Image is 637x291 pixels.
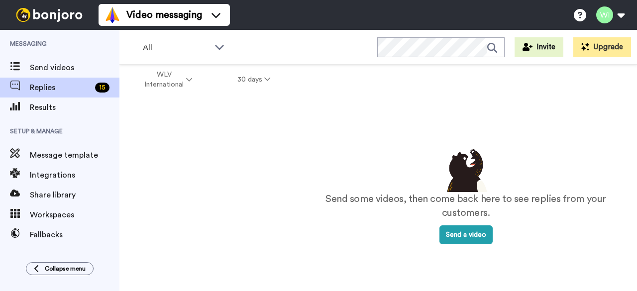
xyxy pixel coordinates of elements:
button: WLV International [121,66,215,94]
button: 30 days [215,71,293,89]
span: Message template [30,149,119,161]
button: Upgrade [573,37,631,57]
span: WLV International [144,70,184,90]
span: Send videos [30,62,119,74]
span: Replies [30,82,91,94]
span: Results [30,101,119,113]
span: Integrations [30,169,119,181]
button: Collapse menu [26,262,94,275]
span: Video messaging [126,8,202,22]
img: bj-logo-header-white.svg [12,8,87,22]
button: Send a video [439,225,493,244]
span: All [143,42,210,54]
span: Collapse menu [45,265,86,273]
button: Invite [515,37,563,57]
span: Fallbacks [30,229,119,241]
span: Workspaces [30,209,119,221]
div: 15 [95,83,109,93]
img: vm-color.svg [105,7,120,23]
a: Send a video [439,231,493,238]
p: Send some videos, then come back here to see replies from your customers. [315,192,617,220]
span: Share library [30,189,119,201]
img: results-emptystates.png [441,146,491,192]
